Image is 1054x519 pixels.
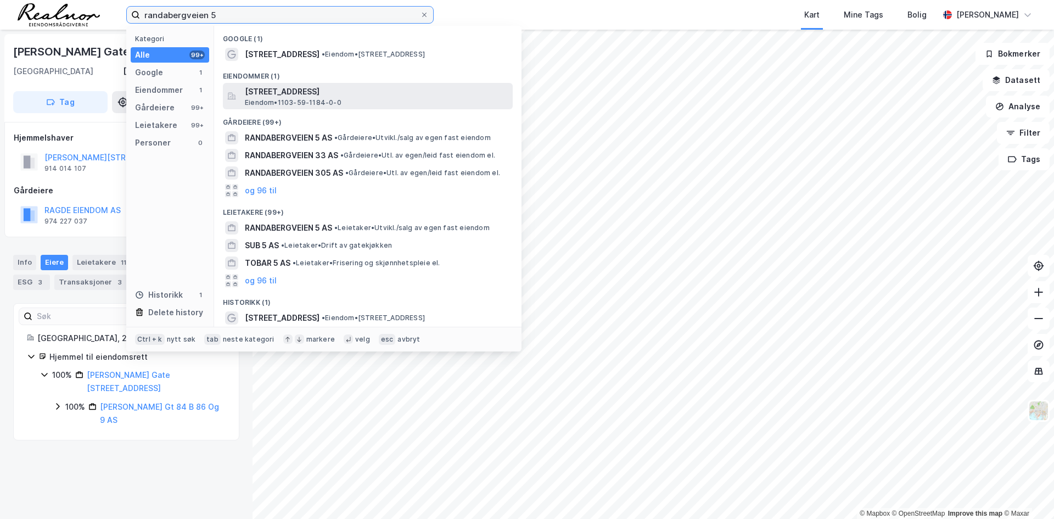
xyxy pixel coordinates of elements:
[999,466,1054,519] iframe: Chat Widget
[948,510,1002,517] a: Improve this map
[860,510,890,517] a: Mapbox
[892,510,945,517] a: OpenStreetMap
[245,256,290,270] span: TOBAR 5 AS
[32,308,153,325] input: Søk
[397,335,420,344] div: avbryt
[334,133,338,142] span: •
[37,332,226,345] div: [GEOGRAPHIC_DATA], 219/261
[245,311,319,325] span: [STREET_ADDRESS]
[245,85,508,98] span: [STREET_ADDRESS]
[334,133,491,142] span: Gårdeiere • Utvikl./salg av egen fast eiendom
[214,63,522,83] div: Eiendommer (1)
[35,277,46,288] div: 3
[334,224,338,232] span: •
[322,314,325,322] span: •
[44,217,87,226] div: 974 227 037
[52,369,72,382] div: 100%
[804,8,820,21] div: Kart
[293,259,440,267] span: Leietaker • Frisering og skjønnhetspleie el.
[1028,400,1049,421] img: Z
[54,275,130,290] div: Transaksjoner
[245,221,332,235] span: RANDABERGVEIEN 5 AS
[306,335,335,344] div: markere
[72,255,133,270] div: Leietakere
[14,184,239,197] div: Gårdeiere
[334,224,490,232] span: Leietaker • Utvikl./salg av egen fast eiendom
[281,241,392,250] span: Leietaker • Drift av gatekjøkken
[167,335,196,344] div: nytt søk
[135,35,209,43] div: Kategori
[14,131,239,144] div: Hjemmelshaver
[999,466,1054,519] div: Kontrollprogram for chat
[214,26,522,46] div: Google (1)
[245,98,341,107] span: Eiendom • 1103-59-1184-0-0
[13,255,36,270] div: Info
[135,48,150,62] div: Alle
[196,68,205,77] div: 1
[41,255,68,270] div: Eiere
[999,148,1050,170] button: Tags
[322,50,425,59] span: Eiendom • [STREET_ADDRESS]
[189,121,205,130] div: 99+
[44,164,86,173] div: 914 014 107
[345,169,349,177] span: •
[214,199,522,219] div: Leietakere (99+)
[118,257,129,268] div: 11
[135,334,165,345] div: Ctrl + k
[214,289,522,309] div: Historikk (1)
[87,370,170,393] a: [PERSON_NAME] Gate [STREET_ADDRESS]
[49,350,226,364] div: Hjemmel til eiendomsrett
[123,65,239,78] div: [GEOGRAPHIC_DATA], 219/261
[340,151,344,159] span: •
[322,314,425,322] span: Eiendom • [STREET_ADDRESS]
[245,274,277,287] button: og 96 til
[65,400,85,414] div: 100%
[322,50,325,58] span: •
[196,86,205,94] div: 1
[340,151,495,160] span: Gårdeiere • Utl. av egen/leid fast eiendom el.
[844,8,883,21] div: Mine Tags
[189,103,205,112] div: 99+
[114,277,125,288] div: 3
[196,291,205,299] div: 1
[986,96,1050,118] button: Analyse
[245,239,279,252] span: SUB 5 AS
[379,334,396,345] div: esc
[355,335,370,344] div: velg
[13,65,93,78] div: [GEOGRAPHIC_DATA]
[245,131,332,144] span: RANDABERGVEIEN 5 AS
[345,169,500,177] span: Gårdeiere • Utl. av egen/leid fast eiendom el.
[281,241,284,249] span: •
[135,136,171,149] div: Personer
[13,91,108,113] button: Tag
[245,149,338,162] span: RANDABERGVEIEN 33 AS
[148,306,203,319] div: Delete history
[100,402,219,425] a: [PERSON_NAME] Gt 84 B 86 Og 9 AS
[18,3,100,26] img: realnor-logo.934646d98de889bb5806.png
[204,334,221,345] div: tab
[13,43,155,60] div: [PERSON_NAME] Gate 84b
[245,166,343,180] span: RANDABERGVEIEN 305 AS
[975,43,1050,65] button: Bokmerker
[245,184,277,197] button: og 96 til
[189,51,205,59] div: 99+
[135,83,183,97] div: Eiendommer
[245,48,319,61] span: [STREET_ADDRESS]
[135,119,177,132] div: Leietakere
[223,335,274,344] div: neste kategori
[13,275,50,290] div: ESG
[983,69,1050,91] button: Datasett
[997,122,1050,144] button: Filter
[956,8,1019,21] div: [PERSON_NAME]
[135,101,175,114] div: Gårdeiere
[135,66,163,79] div: Google
[135,288,183,302] div: Historikk
[214,109,522,129] div: Gårdeiere (99+)
[196,138,205,147] div: 0
[907,8,927,21] div: Bolig
[293,259,296,267] span: •
[140,7,420,23] input: Søk på adresse, matrikkel, gårdeiere, leietakere eller personer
